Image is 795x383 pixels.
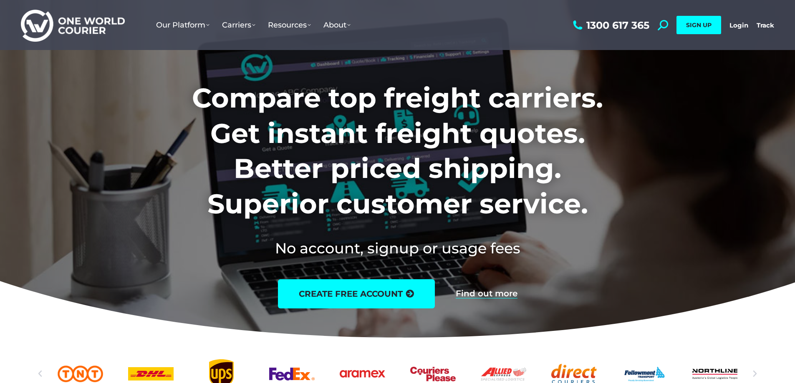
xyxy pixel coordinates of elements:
a: Our Platform [150,12,216,38]
a: Track [757,21,774,29]
span: Our Platform [156,20,209,30]
a: Carriers [216,12,262,38]
a: 1300 617 365 [571,20,649,30]
a: SIGN UP [676,16,721,34]
span: Carriers [222,20,255,30]
span: Resources [268,20,311,30]
span: SIGN UP [686,21,712,29]
a: Login [729,21,748,29]
span: About [323,20,351,30]
h1: Compare top freight carriers. Get instant freight quotes. Better priced shipping. Superior custom... [137,80,658,221]
img: One World Courier [21,8,125,42]
a: Find out more [456,289,517,298]
h2: No account, signup or usage fees [137,238,658,258]
a: create free account [278,279,435,308]
a: Resources [262,12,317,38]
a: About [317,12,357,38]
